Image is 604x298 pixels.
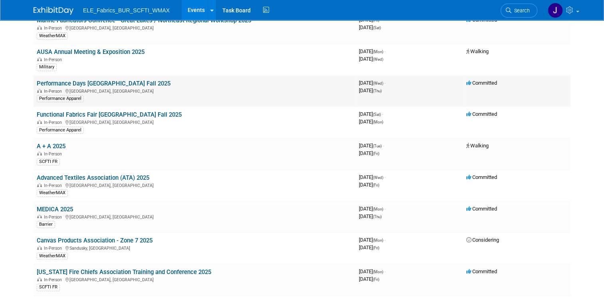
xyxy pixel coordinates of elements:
a: Functional Fabrics Fair [GEOGRAPHIC_DATA] Fall 2025 [37,111,182,118]
span: [DATE] [359,87,382,93]
a: Search [501,4,537,18]
span: - [384,268,386,274]
span: Committed [466,174,497,180]
span: [DATE] [359,182,379,188]
span: (Thu) [373,215,382,219]
div: [GEOGRAPHIC_DATA], [GEOGRAPHIC_DATA] [37,276,352,282]
div: SCFTI FR [37,158,60,165]
div: Barrier [37,221,55,228]
a: A + A 2025 [37,143,65,150]
img: In-Person Event [37,57,42,61]
span: [DATE] [359,80,386,86]
span: ELE_Fabrics_BUR_SCFTI_WMAX [83,7,170,14]
a: MEDICA 2025 [37,206,73,213]
span: (Wed) [373,81,383,85]
div: [GEOGRAPHIC_DATA], [GEOGRAPHIC_DATA] [37,87,352,94]
span: Committed [466,268,497,274]
span: Committed [466,111,497,117]
div: [GEOGRAPHIC_DATA], [GEOGRAPHIC_DATA] [37,119,352,125]
span: [DATE] [359,237,386,243]
span: [DATE] [359,206,386,212]
div: Sandusky, [GEOGRAPHIC_DATA] [37,244,352,251]
span: Considering [466,237,499,243]
span: (Fri) [373,246,379,250]
a: AUSA Annual Meeting & Exposition 2025 [37,48,145,56]
span: Walking [466,48,489,54]
div: WeatherMAX [37,189,68,197]
div: WeatherMAX [37,252,68,260]
span: (Fri) [373,151,379,156]
span: [DATE] [359,48,386,54]
span: (Tue) [373,144,382,148]
span: In-Person [44,26,64,31]
span: (Mon) [373,270,383,274]
div: Performance Apparel [37,127,84,134]
span: In-Person [44,89,64,94]
img: In-Person Event [37,26,42,30]
span: [DATE] [359,150,379,156]
span: - [384,206,386,212]
span: - [384,48,386,54]
span: - [383,143,384,149]
span: - [384,237,386,243]
span: (Wed) [373,175,383,180]
span: In-Person [44,151,64,157]
div: [GEOGRAPHIC_DATA], [GEOGRAPHIC_DATA] [37,182,352,188]
img: In-Person Event [37,89,42,93]
span: [DATE] [359,56,383,62]
span: - [382,111,383,117]
span: (Mon) [373,238,383,242]
span: (Mon) [373,50,383,54]
span: In-Person [44,120,64,125]
span: (Mon) [373,120,383,124]
a: Canvas Products Association - Zone 7 2025 [37,237,152,244]
img: In-Person Event [37,215,42,219]
span: [DATE] [359,268,386,274]
span: Committed [466,80,497,86]
a: [US_STATE] Fire Chiefs Association Training and Conference 2025 [37,268,211,276]
span: (Fri) [373,183,379,187]
span: [DATE] [359,276,379,282]
span: [DATE] [359,111,383,117]
span: Committed [466,206,497,212]
a: Marine Fabricators Confrence - Great Lakes / Northeast Regional Workshop 2025 [37,17,251,24]
span: [DATE] [359,244,379,250]
span: In-Person [44,277,64,282]
span: - [384,174,386,180]
div: [GEOGRAPHIC_DATA], [GEOGRAPHIC_DATA] [37,213,352,220]
span: [DATE] [359,119,383,125]
span: [DATE] [359,24,381,30]
span: - [384,80,386,86]
span: (Mon) [373,207,383,211]
span: In-Person [44,183,64,188]
img: In-Person Event [37,277,42,281]
img: In-Person Event [37,120,42,124]
span: [DATE] [359,213,382,219]
img: In-Person Event [37,183,42,187]
span: (Wed) [373,57,383,62]
span: Search [511,8,530,14]
div: [GEOGRAPHIC_DATA], [GEOGRAPHIC_DATA] [37,24,352,31]
div: Military [37,64,57,71]
img: ExhibitDay [34,7,73,15]
a: Performance Days [GEOGRAPHIC_DATA] Fall 2025 [37,80,170,87]
div: WeatherMAX [37,32,68,40]
span: [DATE] [359,143,384,149]
img: In-Person Event [37,151,42,155]
div: Performance Apparel [37,95,84,102]
div: SCFTI FR [37,284,60,291]
span: In-Person [44,57,64,62]
span: Walking [466,143,489,149]
span: (Thu) [373,89,382,93]
span: [DATE] [359,174,386,180]
span: (Fri) [373,277,379,282]
span: In-Person [44,246,64,251]
span: (Sat) [373,112,381,117]
span: (Sat) [373,26,381,30]
a: Advanced Textiles Association (ATA) 2025 [37,174,149,181]
img: Jamie Reid [548,3,563,18]
img: In-Person Event [37,246,42,250]
span: In-Person [44,215,64,220]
